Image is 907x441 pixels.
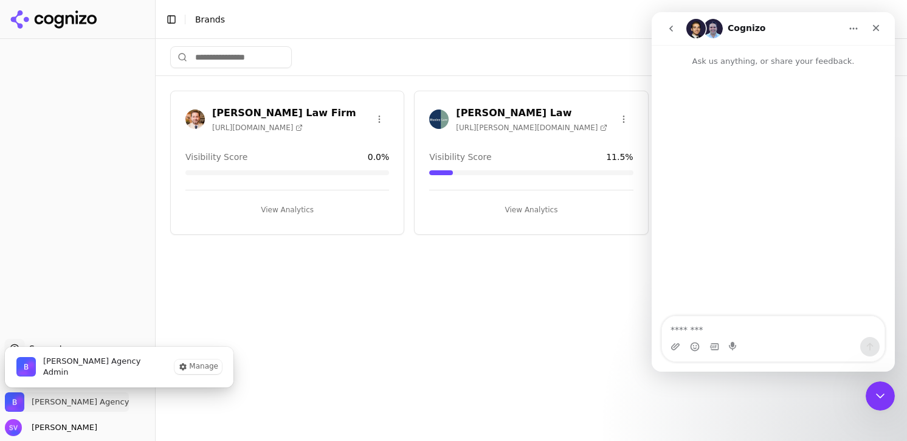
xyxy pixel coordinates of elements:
span: Brands [195,15,225,24]
button: View Analytics [185,200,389,220]
img: Giddens Law Firm [185,109,205,129]
h3: [PERSON_NAME] Law [456,106,607,120]
nav: breadcrumb [195,13,873,26]
img: Munley Law [429,109,449,129]
button: Close organization switcher [5,392,129,412]
span: Visibility Score [429,151,491,163]
iframe: Intercom live chat [652,12,895,372]
span: Admin [43,367,140,378]
iframe: Intercom live chat [866,381,895,411]
span: Support [24,342,63,355]
button: View Analytics [429,200,633,220]
span: [PERSON_NAME] [27,422,97,433]
span: 11.5 % [606,151,633,163]
img: Bob Agency [5,392,24,412]
span: Bob Agency [43,356,140,367]
span: Bob Agency [32,397,129,408]
img: Sue Vester [5,419,22,436]
span: Visibility Score [185,151,247,163]
button: Manage [174,359,222,374]
span: [URL][PERSON_NAME][DOMAIN_NAME] [456,123,607,133]
img: Bob Agency [16,357,36,377]
div: Bob Agency is active [5,347,233,387]
span: [URL][DOMAIN_NAME] [212,123,303,133]
h3: [PERSON_NAME] Law Firm [212,106,356,120]
button: Open user button [5,419,97,436]
span: 0.0 % [368,151,390,163]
